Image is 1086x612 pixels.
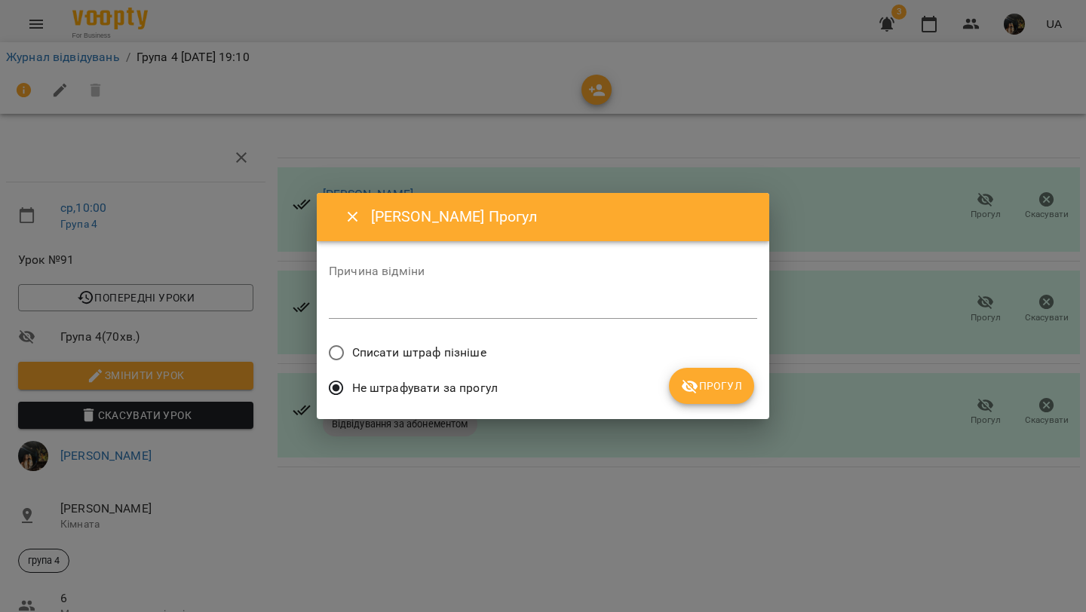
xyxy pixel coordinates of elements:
[335,199,371,235] button: Close
[352,344,486,362] span: Списати штраф пізніше
[329,265,757,277] label: Причина відміни
[681,377,742,395] span: Прогул
[352,379,498,397] span: Не штрафувати за прогул
[371,205,751,228] h6: [PERSON_NAME] Прогул
[669,368,754,404] button: Прогул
